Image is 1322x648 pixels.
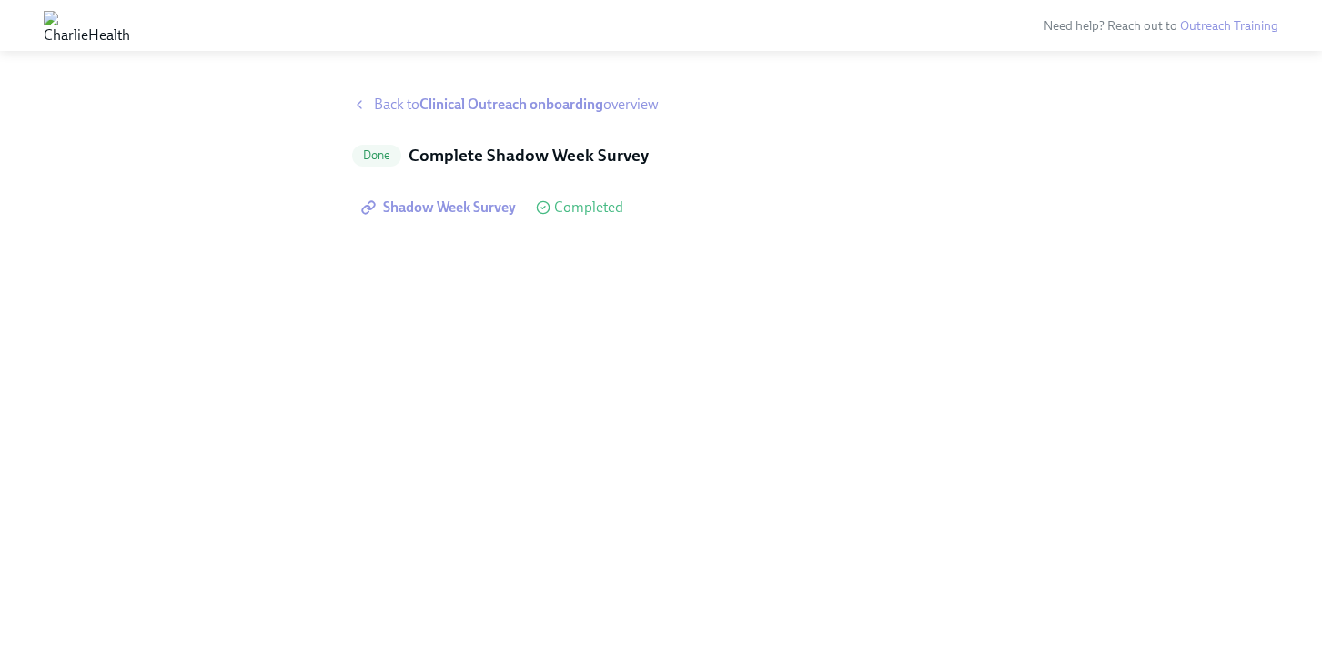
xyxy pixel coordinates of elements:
[352,95,971,115] a: Back toClinical Outreach onboardingoverview
[409,144,649,167] h5: Complete Shadow Week Survey
[352,189,529,226] a: Shadow Week Survey
[1180,18,1278,34] a: Outreach Training
[374,95,659,115] span: Back to overview
[554,200,623,215] span: Completed
[365,198,516,217] span: Shadow Week Survey
[419,96,603,113] strong: Clinical Outreach onboarding
[1044,18,1278,34] span: Need help? Reach out to
[44,11,130,40] img: CharlieHealth
[352,148,402,162] span: Done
